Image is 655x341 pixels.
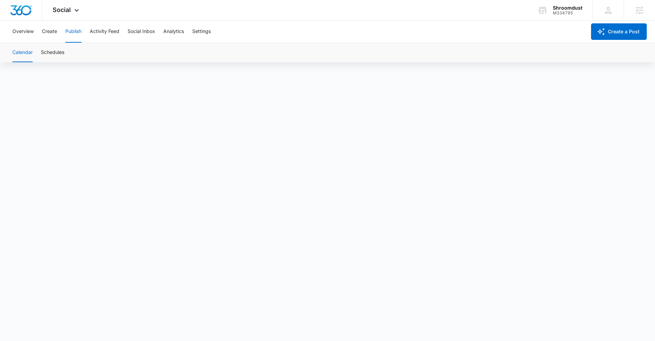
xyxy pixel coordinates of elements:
[12,43,33,62] button: Calendar
[591,23,647,40] button: Create a Post
[128,21,155,43] button: Social Inbox
[12,21,34,43] button: Overview
[553,11,582,15] div: account id
[42,21,57,43] button: Create
[41,43,64,62] button: Schedules
[65,21,81,43] button: Publish
[553,5,582,11] div: account name
[192,21,211,43] button: Settings
[90,21,119,43] button: Activity Feed
[53,6,71,13] span: Social
[163,21,184,43] button: Analytics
